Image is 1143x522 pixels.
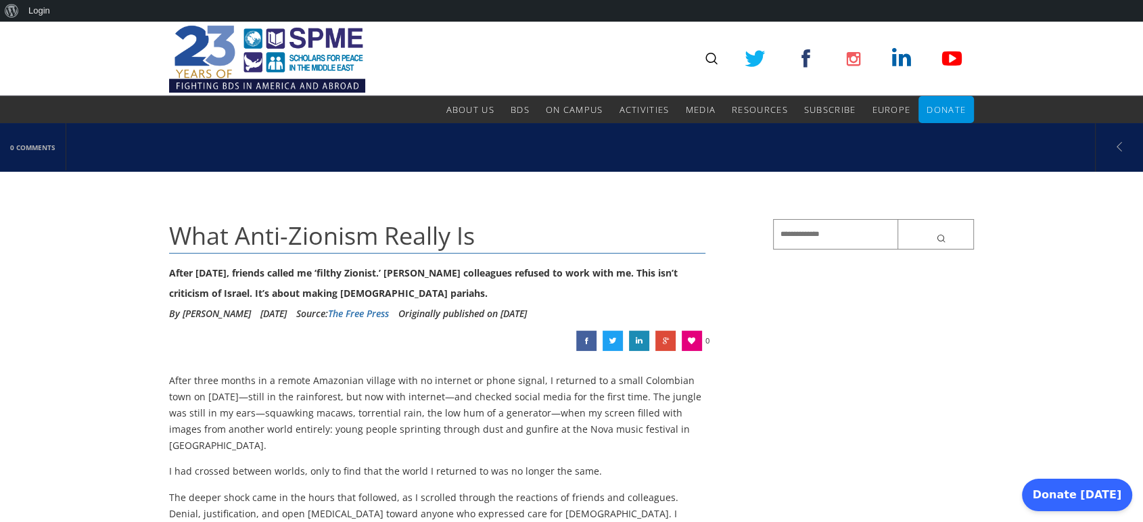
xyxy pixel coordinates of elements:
span: BDS [511,103,530,116]
span: Resources [732,103,788,116]
a: Activities [619,96,669,123]
li: [DATE] [260,304,287,324]
span: What Anti-Zionism Really Is [169,219,475,252]
span: On Campus [546,103,603,116]
a: BDS [511,96,530,123]
a: What Anti-Zionism Really Is [603,331,623,351]
li: By [PERSON_NAME] [169,304,251,324]
a: On Campus [546,96,603,123]
span: Subscribe [804,103,856,116]
a: The Free Press [328,307,389,320]
img: SPME [169,22,365,96]
span: Media [685,103,716,116]
a: What Anti-Zionism Really Is [576,331,597,351]
a: Europe [872,96,910,123]
a: Media [685,96,716,123]
p: I had crossed between worlds, only to find that the world I returned to was no longer the same. [169,463,705,479]
a: Donate [927,96,966,123]
span: Donate [927,103,966,116]
p: After three months in a remote Amazonian village with no internet or phone signal, I returned to ... [169,373,705,453]
a: Resources [732,96,788,123]
li: Originally published on [DATE] [398,304,527,324]
div: After [DATE], friends called me ‘filthy Zionist.’ [PERSON_NAME] colleagues refused to work with m... [169,263,705,304]
span: About Us [446,103,494,116]
span: Activities [619,103,669,116]
a: About Us [446,96,494,123]
div: Source: [296,304,389,324]
span: Europe [872,103,910,116]
a: Subscribe [804,96,856,123]
span: 0 [705,331,709,351]
a: What Anti-Zionism Really Is [655,331,676,351]
a: What Anti-Zionism Really Is [629,331,649,351]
